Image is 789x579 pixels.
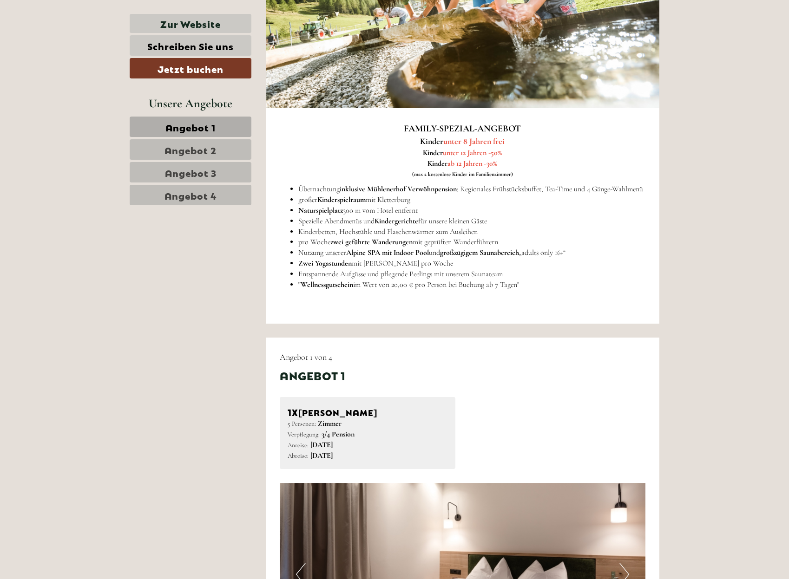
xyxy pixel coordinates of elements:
strong: FAMILY-SPEZIAL-ANGEBOT [404,123,521,134]
li: Übernachtung : Regionales Frühstücksbuffet, Tea-Time und 4 Gänge-Wahlmenü [298,184,646,195]
strong: inklusive Mühlenerhof Verwöhnpension [340,184,457,194]
strong: großzügigem Saunabereich [440,248,519,257]
a: Zur Website [130,14,251,33]
b: [DATE] [310,440,333,449]
a: Jetzt buchen [130,58,251,78]
div: Guten Tag, wie können wir Ihnen helfen? [230,25,359,53]
strong: Kinder Kinder [423,148,502,168]
button: Senden [301,241,366,261]
strong: "Wellnessgutschein [298,280,353,289]
b: 3/4 Pension [322,429,355,439]
strong: Zwei Yogastunden [298,259,352,268]
strong: Naturspielplatz [298,206,343,215]
small: Abreise: [288,452,309,460]
strong: Kinder [420,136,505,146]
strong: (max 2 kostenlose Kinder im Familienzimmer) [412,171,513,177]
div: [PERSON_NAME] [288,405,448,418]
strong: Alpine SPA mit Indoor Pool [346,248,429,257]
li: großer mit Kletterburg [298,195,646,205]
strong: zwei geführte Wanderungen [330,237,413,247]
div: [DATE] [166,7,200,23]
div: Angebot 1 [280,367,346,383]
span: ab 12 Jahren -30% [447,159,497,168]
a: Schreiben Sie uns [130,35,251,56]
span: unter 8 Jahren frei [443,136,505,146]
li: Entspannende Aufgüsse und pflegende Peelings mit unserem Saunateam [298,269,646,280]
span: Angebot 4 [164,189,217,202]
small: Verpflegung: [288,430,320,438]
span: Angebot 1 von 4 [280,352,332,362]
li: pro Woche mit geprüften Wanderführern [298,237,646,247]
small: 12:57 [234,45,352,52]
li: Kinderbetten, Hochstühle und Flaschenwärmer zum Ausleihen [298,227,646,237]
li: im Wert von 20,00 € pro Person bei Buchung ab 7 Tagen" [298,280,646,290]
li: mit [PERSON_NAME] pro Woche [298,258,646,269]
div: Unsere Angebote [130,95,251,112]
li: Spezielle Abendmenüs und für unsere kleinen Gäste [298,216,646,227]
strong: Kinderspielraum [317,195,366,204]
b: [DATE] [310,451,333,460]
span: unter 12 Jahren -50% [443,148,502,157]
small: Anreise: [288,441,309,449]
span: Angebot 1 [165,120,216,133]
span: Angebot 2 [164,143,217,156]
b: 1x [288,405,298,418]
small: 5 Personen: [288,420,316,428]
b: Zimmer [318,419,342,428]
li: Nutzung unserer und „adults only 16+“ [298,247,646,258]
li: 300 m vom Hotel entfernt [298,205,646,216]
strong: Kindergerichte [375,216,418,226]
div: Sie [234,27,352,34]
span: Angebot 3 [165,166,217,179]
